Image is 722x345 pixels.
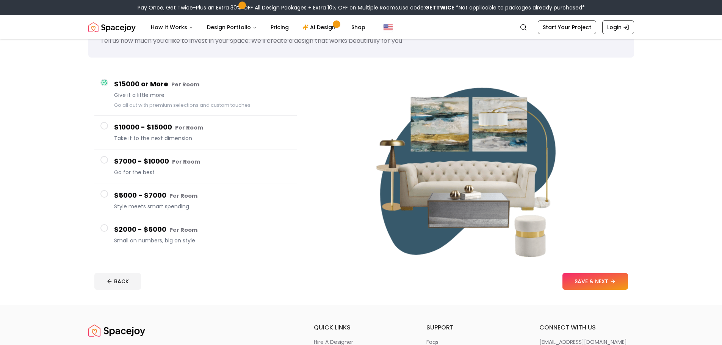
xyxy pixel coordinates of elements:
nav: Main [145,20,371,35]
small: Go all out with premium selections and custom touches [114,102,251,108]
a: Start Your Project [538,20,596,34]
button: SAVE & NEXT [562,273,628,290]
h4: $7000 - $10000 [114,156,291,167]
h6: support [426,323,521,332]
small: Per Room [169,226,197,234]
a: AI Design [296,20,344,35]
span: Style meets smart spending [114,203,291,210]
span: Take it to the next dimension [114,134,291,142]
a: Shop [345,20,371,35]
div: Pay Once, Get Twice-Plus an Extra 30% OFF All Design Packages + Extra 10% OFF on Multiple Rooms. [138,4,585,11]
button: $2000 - $5000 Per RoomSmall on numbers, big on style [94,218,297,252]
button: $15000 or More Per RoomGive it a little moreGo all out with premium selections and custom touches [94,73,297,116]
h4: $5000 - $7000 [114,190,291,201]
button: Design Portfolio [201,20,263,35]
button: BACK [94,273,141,290]
nav: Global [88,15,634,39]
a: Login [602,20,634,34]
h4: $10000 - $15000 [114,122,291,133]
b: GETTWICE [425,4,454,11]
button: $7000 - $10000 Per RoomGo for the best [94,150,297,184]
a: Spacejoy [88,323,145,338]
small: Per Room [175,124,203,131]
small: Per Room [172,158,200,165]
a: Pricing [265,20,295,35]
h4: $15000 or More [114,79,291,90]
button: How It Works [145,20,199,35]
span: *Not applicable to packages already purchased* [454,4,585,11]
small: Per Room [169,192,197,200]
img: Spacejoy Logo [88,20,136,35]
button: $5000 - $7000 Per RoomStyle meets smart spending [94,184,297,218]
p: Tell us how much you'd like to invest in your space. We'll create a design that works beautifully... [100,36,622,45]
h6: connect with us [539,323,634,332]
span: Use code: [399,4,454,11]
h6: quick links [314,323,409,332]
button: $10000 - $15000 Per RoomTake it to the next dimension [94,116,297,150]
h4: $2000 - $5000 [114,224,291,235]
a: Spacejoy [88,20,136,35]
span: Go for the best [114,169,291,176]
small: Per Room [171,81,199,88]
span: Give it a little more [114,91,291,99]
img: Spacejoy Logo [88,323,145,338]
span: Small on numbers, big on style [114,237,291,244]
img: United States [384,23,393,32]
